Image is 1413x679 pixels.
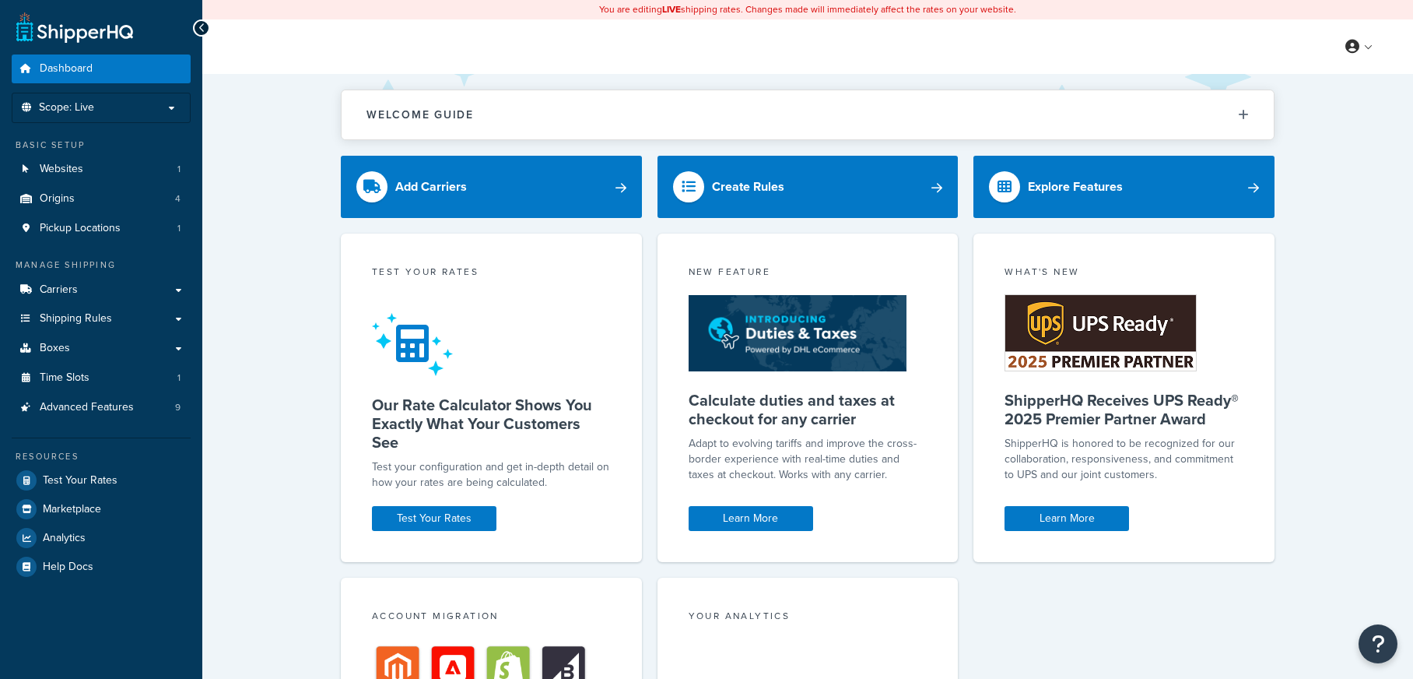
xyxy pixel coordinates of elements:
span: 4 [175,192,181,206]
div: Your Analytics [689,609,927,627]
div: Explore Features [1028,176,1123,198]
div: Test your rates [372,265,611,283]
a: Carriers [12,276,191,304]
a: Add Carriers [341,156,642,218]
span: Pickup Locations [40,222,121,235]
span: 1 [177,371,181,385]
button: Welcome Guide [342,90,1274,139]
a: Shipping Rules [12,304,191,333]
a: Analytics [12,524,191,552]
div: Resources [12,450,191,463]
h5: Our Rate Calculator Shows You Exactly What Your Customers See [372,396,611,452]
span: Analytics [43,532,86,545]
p: ShipperHQ is honored to be recognized for our collaboration, responsiveness, and commitment to UP... [1005,436,1243,483]
h5: Calculate duties and taxes at checkout for any carrier [689,391,927,428]
div: Account Migration [372,609,611,627]
li: Pickup Locations [12,214,191,243]
div: New Feature [689,265,927,283]
span: 1 [177,163,181,176]
div: Create Rules [712,176,784,198]
span: Scope: Live [39,101,94,114]
div: Basic Setup [12,139,191,152]
h2: Welcome Guide [366,109,474,121]
span: Boxes [40,342,70,355]
li: Origins [12,185,191,213]
div: Test your configuration and get in-depth detail on how your rates are being calculated. [372,459,611,491]
b: LIVE [662,2,681,16]
span: Test Your Rates [43,474,117,487]
span: Help Docs [43,561,93,574]
div: Add Carriers [395,176,467,198]
span: Time Slots [40,371,89,385]
span: 1 [177,222,181,235]
a: Websites1 [12,155,191,184]
a: Learn More [1005,506,1129,531]
a: Origins4 [12,185,191,213]
li: Time Slots [12,364,191,392]
a: Advanced Features9 [12,393,191,422]
a: Test Your Rates [12,466,191,494]
span: Shipping Rules [40,312,112,325]
span: Dashboard [40,62,93,76]
a: Boxes [12,334,191,363]
span: Carriers [40,283,78,297]
a: Explore Features [973,156,1275,218]
a: Test Your Rates [372,506,496,531]
button: Open Resource Center [1359,624,1397,663]
a: Help Docs [12,553,191,581]
span: 9 [175,401,181,414]
a: Create Rules [657,156,959,218]
li: Websites [12,155,191,184]
span: Marketplace [43,503,101,516]
a: Learn More [689,506,813,531]
div: Manage Shipping [12,259,191,272]
h5: ShipperHQ Receives UPS Ready® 2025 Premier Partner Award [1005,391,1243,428]
span: Origins [40,192,75,206]
li: Advanced Features [12,393,191,422]
p: Adapt to evolving tariffs and improve the cross-border experience with real-time duties and taxes... [689,436,927,483]
span: Websites [40,163,83,176]
span: Advanced Features [40,401,134,414]
a: Dashboard [12,55,191,83]
div: What's New [1005,265,1243,283]
a: Marketplace [12,495,191,523]
a: Time Slots1 [12,364,191,392]
a: Pickup Locations1 [12,214,191,243]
